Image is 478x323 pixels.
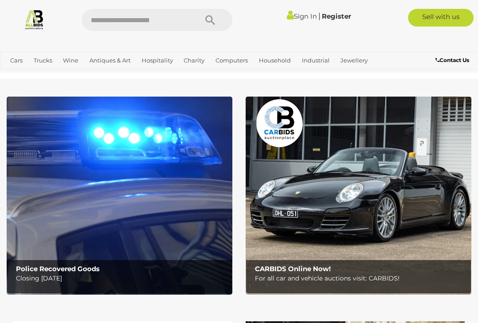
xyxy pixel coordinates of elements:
a: Wine [59,53,82,68]
a: Police Recovered Goods Police Recovered Goods Closing [DATE] [7,97,232,295]
p: For all car and vehicle auctions visit: CARBIDS! [255,273,466,284]
span: | [318,11,320,21]
a: Computers [212,53,251,68]
a: Cars [7,53,26,68]
a: Industrial [298,53,333,68]
a: Jewellery [337,53,371,68]
b: Contact Us [436,57,469,63]
a: Register [322,12,351,20]
p: Closing [DATE] [16,273,227,284]
a: Hospitality [138,53,177,68]
a: Household [255,53,294,68]
a: Contact Us [436,55,471,65]
a: Office [7,68,31,82]
b: Police Recovered Goods [16,265,100,273]
img: CARBIDS Online Now! [246,97,471,295]
img: Allbids.com.au [24,9,45,30]
a: Antiques & Art [86,53,134,68]
img: Police Recovered Goods [7,97,232,295]
a: [GEOGRAPHIC_DATA] [63,68,133,82]
a: Charity [180,53,208,68]
a: Sports [35,68,60,82]
b: CARBIDS Online Now! [255,265,331,273]
a: Trucks [30,53,56,68]
a: Sign In [287,12,317,20]
button: Search [188,9,232,31]
a: CARBIDS Online Now! CARBIDS Online Now! For all car and vehicle auctions visit: CARBIDS! [246,97,471,295]
a: Sell with us [408,9,474,27]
